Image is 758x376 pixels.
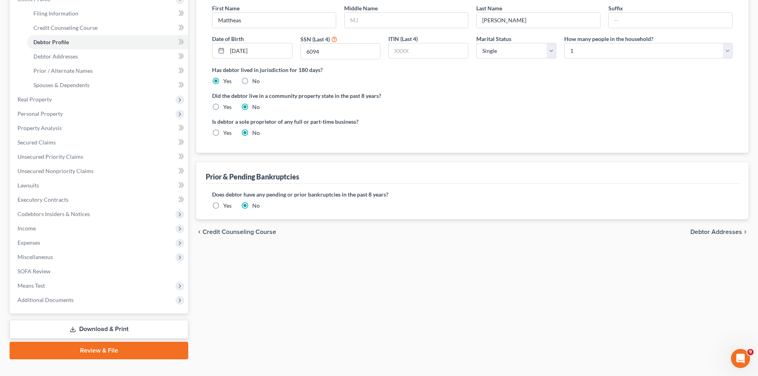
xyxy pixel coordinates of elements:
[223,129,232,137] label: Yes
[345,13,468,28] input: M.I
[18,296,74,303] span: Additional Documents
[33,82,90,88] span: Spouses & Dependents
[212,117,468,126] label: Is debtor a sole proprietor of any full or part-time business?
[196,229,203,235] i: chevron_left
[223,202,232,210] label: Yes
[27,6,188,21] a: Filing Information
[476,35,511,43] label: Marital Status
[27,78,188,92] a: Spouses & Dependents
[18,282,45,289] span: Means Test
[564,35,653,43] label: How many people in the household?
[33,39,69,45] span: Debtor Profile
[18,110,63,117] span: Personal Property
[27,64,188,78] a: Prior / Alternate Names
[608,4,623,12] label: Suffix
[27,35,188,49] a: Debtor Profile
[11,135,188,150] a: Secured Claims
[212,190,733,199] label: Does debtor have any pending or prior bankruptcies in the past 8 years?
[18,196,68,203] span: Executory Contracts
[252,77,260,85] label: No
[476,4,502,12] label: Last Name
[11,121,188,135] a: Property Analysis
[10,342,188,359] a: Review & File
[33,53,78,60] span: Debtor Addresses
[11,193,188,207] a: Executory Contracts
[18,268,51,275] span: SOFA Review
[477,13,600,28] input: --
[212,13,336,28] input: --
[33,67,93,74] span: Prior / Alternate Names
[742,229,748,235] i: chevron_right
[27,49,188,64] a: Debtor Addresses
[11,264,188,279] a: SOFA Review
[252,202,260,210] label: No
[11,178,188,193] a: Lawsuits
[609,13,732,28] input: --
[33,10,78,17] span: Filing Information
[203,229,276,235] span: Credit Counseling Course
[731,349,750,368] iframe: Intercom live chat
[300,35,330,43] label: SSN (Last 4)
[18,225,36,232] span: Income
[690,229,748,235] button: Debtor Addresses chevron_right
[227,43,292,58] input: MM/DD/YYYY
[212,35,244,43] label: Date of Birth
[18,96,52,103] span: Real Property
[212,92,733,100] label: Did the debtor live in a community property state in the past 8 years?
[344,4,378,12] label: Middle Name
[196,229,276,235] button: chevron_left Credit Counseling Course
[252,103,260,111] label: No
[11,164,188,178] a: Unsecured Nonpriority Claims
[18,168,94,174] span: Unsecured Nonpriority Claims
[389,43,468,58] input: XXXX
[18,239,40,246] span: Expenses
[301,44,380,59] input: XXXX
[388,35,418,43] label: ITIN (Last 4)
[223,77,232,85] label: Yes
[10,320,188,339] a: Download & Print
[11,150,188,164] a: Unsecured Priority Claims
[206,172,299,181] div: Prior & Pending Bankruptcies
[252,129,260,137] label: No
[212,66,733,74] label: Has debtor lived in jurisdiction for 180 days?
[18,153,83,160] span: Unsecured Priority Claims
[18,125,62,131] span: Property Analysis
[18,182,39,189] span: Lawsuits
[18,139,56,146] span: Secured Claims
[690,229,742,235] span: Debtor Addresses
[223,103,232,111] label: Yes
[27,21,188,35] a: Credit Counseling Course
[33,24,97,31] span: Credit Counseling Course
[747,349,754,355] span: 9
[18,253,53,260] span: Miscellaneous
[212,4,240,12] label: First Name
[18,210,90,217] span: Codebtors Insiders & Notices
